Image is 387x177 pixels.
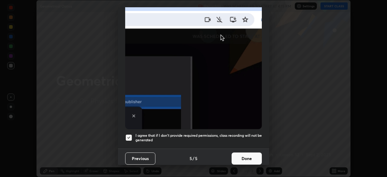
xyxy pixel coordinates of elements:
[125,152,155,165] button: Previous
[193,155,194,162] h4: /
[190,155,192,162] h4: 5
[135,133,262,143] h5: I agree that if I don't provide required permissions, class recording will not be generated
[195,155,197,162] h4: 5
[232,152,262,165] button: Done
